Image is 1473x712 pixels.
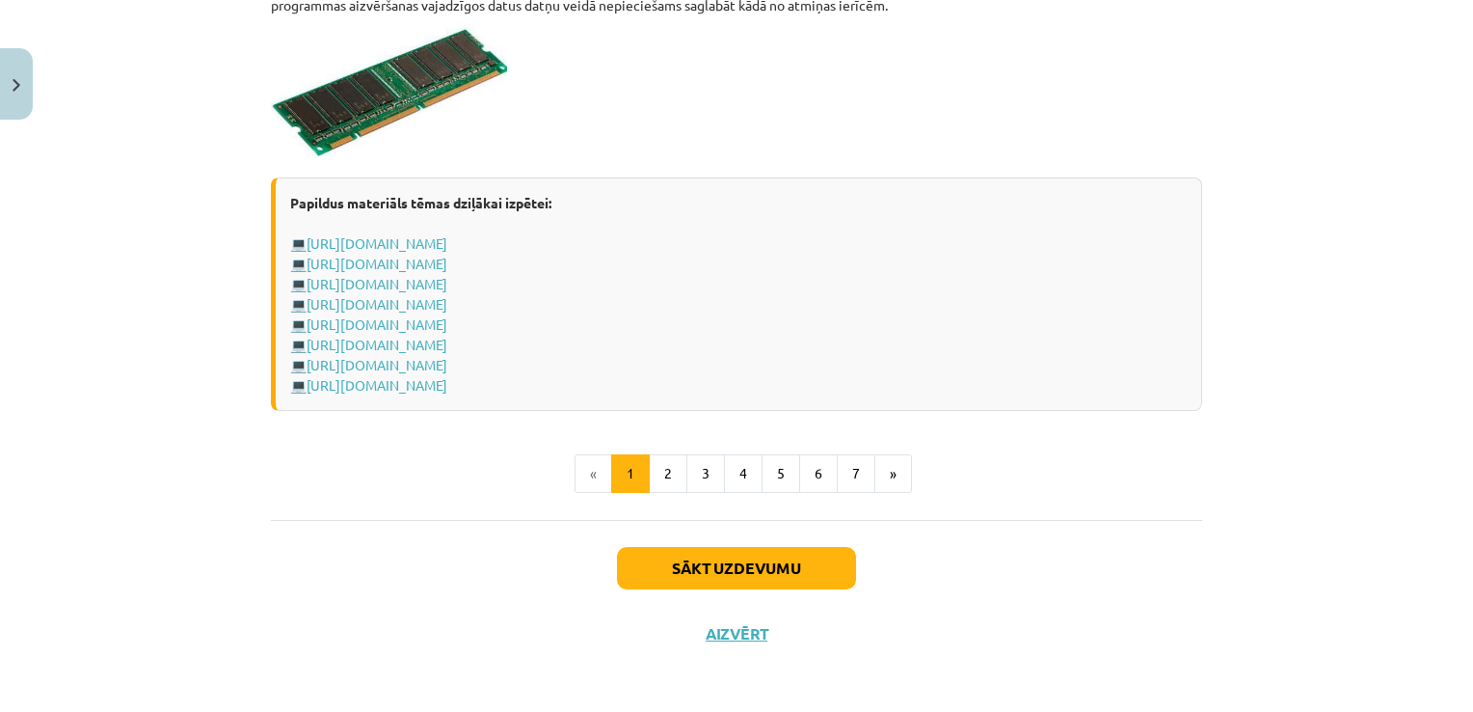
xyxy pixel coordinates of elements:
[611,454,650,493] button: 1
[307,234,447,252] a: [URL][DOMAIN_NAME]
[307,376,447,394] a: [URL][DOMAIN_NAME]
[307,315,447,333] a: [URL][DOMAIN_NAME]
[700,624,773,644] button: Aizvērt
[762,454,800,493] button: 5
[799,454,838,493] button: 6
[837,454,875,493] button: 7
[307,295,447,313] a: [URL][DOMAIN_NAME]
[290,194,551,211] strong: Papildus materiāls tēmas dziļākai izpētei:
[724,454,763,493] button: 4
[271,454,1202,493] nav: Page navigation example
[307,275,447,292] a: [URL][DOMAIN_NAME]
[874,454,912,493] button: »
[307,336,447,353] a: [URL][DOMAIN_NAME]
[686,454,725,493] button: 3
[307,356,447,373] a: [URL][DOMAIN_NAME]
[617,547,856,589] button: Sākt uzdevumu
[649,454,687,493] button: 2
[307,255,447,272] a: [URL][DOMAIN_NAME]
[271,178,1202,411] div: 💻 💻 💻 💻 💻 💻 💻 💻
[13,79,20,92] img: icon-close-lesson-0947bae3869378f0d4975bcd49f059093ad1ed9edebbc8119c70593378902aed.svg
